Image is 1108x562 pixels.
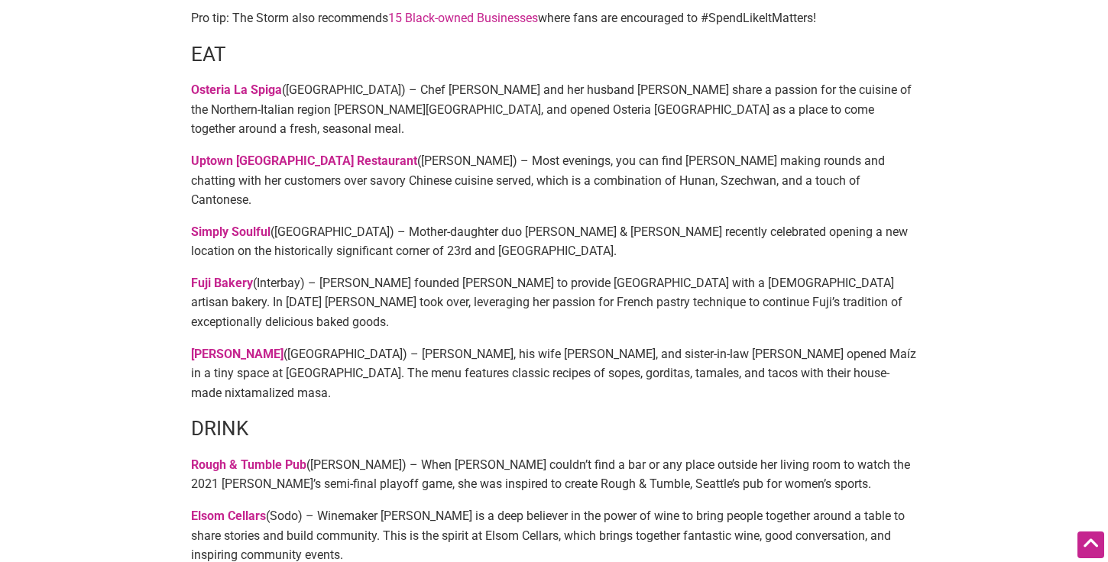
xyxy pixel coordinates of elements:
[191,273,917,332] p: (Interbay) – [PERSON_NAME] founded [PERSON_NAME] to provide [GEOGRAPHIC_DATA] with a [DEMOGRAPHIC...
[191,151,917,210] p: ([PERSON_NAME]) – Most evenings, you can find [PERSON_NAME] making rounds and chatting with her c...
[191,222,917,261] p: ([GEOGRAPHIC_DATA]) – Mother-daughter duo [PERSON_NAME] & [PERSON_NAME] recently celebrated openi...
[191,40,917,68] h3: EAT
[191,455,917,494] p: ([PERSON_NAME]) – When [PERSON_NAME] couldn’t find a bar or any place outside her living room to ...
[191,8,917,28] p: Pro tip: The Storm also recommends where fans are encouraged to #SpendLikeItMatters!
[191,153,417,168] a: Uptown [GEOGRAPHIC_DATA] Restaurant
[191,347,283,361] a: [PERSON_NAME]
[191,415,917,442] h3: DRINK
[1077,531,1104,558] div: Scroll Back to Top
[191,457,306,472] a: Rough & Tumble Pub
[191,344,917,403] p: ([GEOGRAPHIC_DATA]) – [PERSON_NAME], his wife [PERSON_NAME], and sister-in-law [PERSON_NAME] open...
[191,82,282,97] a: Osteria La Spiga
[388,11,538,25] a: 15 Black-owned Businesses
[191,224,271,239] a: Simply Soulful
[191,276,253,290] a: Fuji Bakery
[191,80,917,139] p: ([GEOGRAPHIC_DATA]) – Chef [PERSON_NAME] and her husband [PERSON_NAME] share a passion for the cu...
[191,509,266,523] a: Elsom Cellars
